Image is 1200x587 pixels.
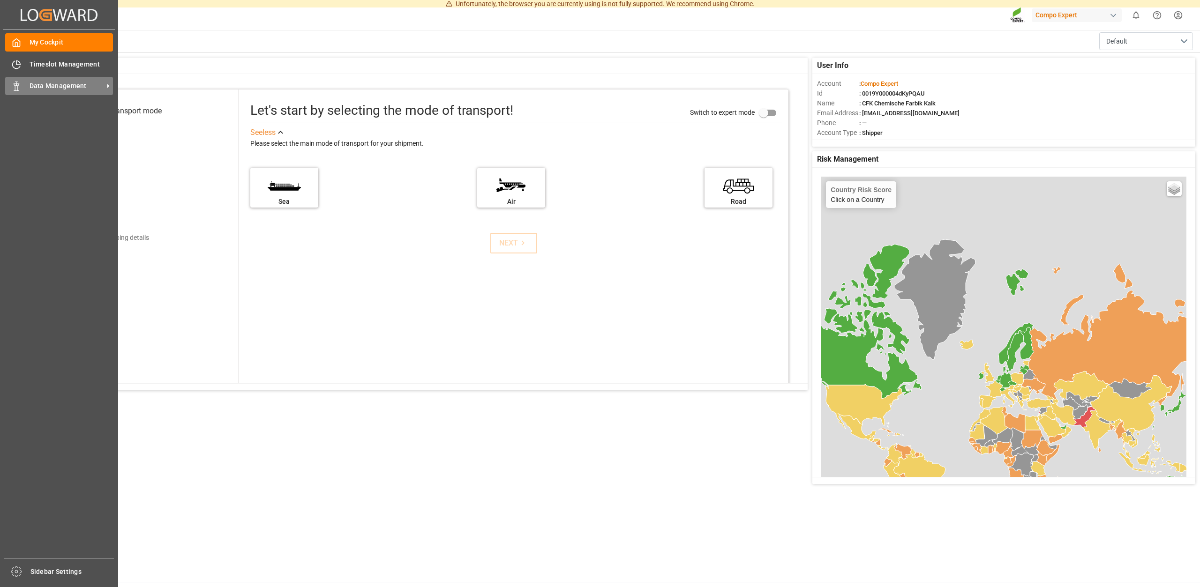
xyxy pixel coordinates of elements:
[490,233,537,253] button: NEXT
[30,81,104,91] span: Data Management
[250,138,782,149] div: Please select the main mode of transport for your shipment.
[1106,37,1127,46] span: Default
[817,89,859,98] span: Id
[1167,181,1182,196] a: Layers
[250,127,276,138] div: See less
[859,129,883,136] span: : Shipper
[5,33,113,52] a: My Cockpit
[250,101,513,120] div: Let's start by selecting the mode of transport!
[482,197,540,207] div: Air
[499,238,528,249] div: NEXT
[30,567,114,577] span: Sidebar Settings
[817,60,848,71] span: User Info
[859,80,898,87] span: :
[831,186,892,193] h4: Country Risk Score
[30,37,113,47] span: My Cockpit
[817,98,859,108] span: Name
[5,55,113,73] a: Timeslot Management
[817,108,859,118] span: Email Address
[861,80,898,87] span: Compo Expert
[89,105,162,117] div: Select transport mode
[859,90,925,97] span: : 0019Y000004dKyPQAU
[859,119,867,126] span: : —
[709,197,768,207] div: Road
[1099,32,1193,50] button: open menu
[859,110,960,117] span: : [EMAIL_ADDRESS][DOMAIN_NAME]
[817,118,859,128] span: Phone
[90,233,149,243] div: Add shipping details
[831,186,892,203] div: Click on a Country
[859,100,936,107] span: : CFK Chemische Farbik Kalk
[255,197,314,207] div: Sea
[817,79,859,89] span: Account
[690,109,755,116] span: Switch to expert mode
[817,128,859,138] span: Account Type
[30,59,113,69] span: Timeslot Management
[817,154,878,165] span: Risk Management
